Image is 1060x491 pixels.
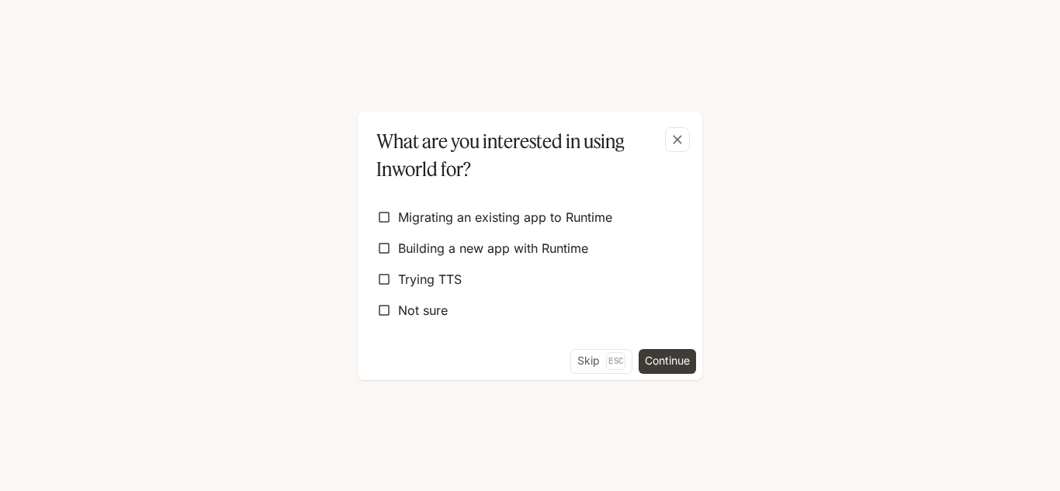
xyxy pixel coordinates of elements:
span: Trying TTS [398,270,462,289]
span: Not sure [398,301,448,320]
span: Building a new app with Runtime [398,239,588,258]
p: Esc [606,352,625,369]
button: Continue [639,349,696,374]
p: What are you interested in using Inworld for? [376,127,677,183]
button: SkipEsc [570,349,632,374]
span: Migrating an existing app to Runtime [398,208,612,226]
